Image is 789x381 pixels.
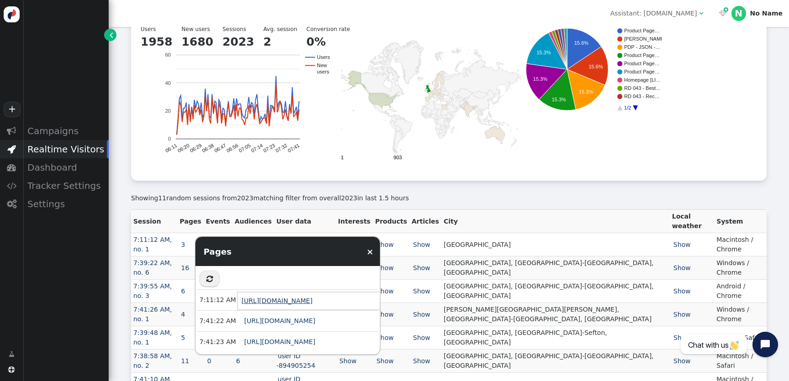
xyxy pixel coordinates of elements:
div: Assistant: [DOMAIN_NAME] [610,9,697,18]
span:  [9,350,15,359]
svg: A chart. [338,28,521,165]
a:   [717,9,728,18]
text: 07:14 [250,143,264,154]
div: Realtime Visitors [23,140,109,158]
span:  [206,275,213,282]
a: 16 [180,264,191,271]
div: N [731,6,746,21]
a: Show [672,287,692,295]
text: [PERSON_NAME]'s Test Sh… [624,37,692,42]
a: 7:39:48 AM, no. 1 [133,329,172,346]
td: [GEOGRAPHIC_DATA] [442,233,670,256]
span: 2023 [237,194,253,202]
td: Android / Chrome [714,280,767,303]
th: Audiences [232,210,274,233]
text: RD 043 - Best… [624,86,661,91]
div: A chart. [137,28,338,165]
span:  [7,181,16,190]
a: Show [375,334,395,341]
text: 06:47 [213,143,227,154]
b: 0% [306,35,326,48]
td: 7:11:12 AM [197,290,238,311]
text: Users [317,55,330,60]
svg: A chart. [525,28,662,165]
a: 7:39:55 AM, no. 3 [133,282,172,299]
td: iPhone / Safari [714,326,767,350]
th: Articles [410,210,442,233]
button:  [200,271,220,287]
td: Users [141,25,182,33]
span: 11 [158,194,166,202]
a: Show [338,357,358,365]
a: 7:39:22 AM, no. 6 [133,259,172,276]
div: Dashboard [23,158,109,177]
text: Product Page… [624,69,660,75]
a: Show [375,357,395,365]
td: New users [182,25,223,33]
div: Showing random sessions from matching filter from overall in last 1.5 hours [131,193,767,203]
a: 4 [180,311,187,318]
td: Sessions [222,25,263,33]
a: × [367,247,373,256]
b: 1958 [141,35,173,48]
a: 7:41:26 AM, no. 1 [133,306,172,323]
text: Product Page… [624,28,660,34]
a: user ID 1667083609 [276,236,318,253]
b: 2 [263,35,271,48]
a: Show [672,241,692,248]
text: 15.3% [552,97,566,102]
text: 15.3% [579,89,593,95]
td: Conversion rate [306,25,359,33]
th: System [714,210,767,233]
span: 2023 [341,194,358,202]
a: Show [375,311,395,318]
a: [URL][DOMAIN_NAME] [244,317,316,324]
text: 06:11 [164,143,178,154]
text: 20 [165,108,171,114]
th: City [442,210,670,233]
a: Show [672,334,692,341]
td: [GEOGRAPHIC_DATA], [GEOGRAPHIC_DATA]-[GEOGRAPHIC_DATA], [GEOGRAPHIC_DATA] [442,350,670,373]
text: Product Page… [624,53,660,58]
a: 0 [206,357,213,365]
th: User data [274,210,336,233]
a: 6 [235,357,242,365]
img: logo-icon.svg [4,6,20,22]
th: Events [204,210,232,233]
th: Products [373,210,409,233]
text: 40 [165,80,171,86]
div: No Name [750,10,783,17]
a: Show [412,287,432,295]
a: Show [672,311,692,318]
span:  [7,126,16,136]
td: Macintosh / Safari [714,350,767,373]
span:  [699,10,703,16]
text: 07:05 [238,143,252,154]
span:  [7,145,16,154]
th: Session [131,210,178,233]
a: Show [412,264,432,271]
text: Product Page… [624,61,660,67]
a: Show [375,287,395,295]
a: 5 [180,334,187,341]
text: 15.3% [537,50,551,56]
td: Windows / Chrome [714,303,767,326]
text: 15.3% [533,76,547,82]
text: 15.6% [574,40,589,46]
a: Show [412,241,432,248]
text: 60 [165,52,171,58]
text: PDP - JSON -… [624,45,660,50]
td: 7:41:22 AM [197,311,238,332]
text: 06:29 [189,143,203,154]
span:  [719,10,726,16]
a: Show [375,241,395,248]
td: Windows / Chrome [714,256,767,280]
td: [GEOGRAPHIC_DATA], [GEOGRAPHIC_DATA]-[GEOGRAPHIC_DATA], [GEOGRAPHIC_DATA] [442,256,670,280]
text: New [317,63,327,68]
b: 2023 [222,35,254,48]
text: 1/2 [624,105,631,111]
a: + [4,102,20,117]
a: 6 [180,287,187,295]
text: 0 [168,136,171,142]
